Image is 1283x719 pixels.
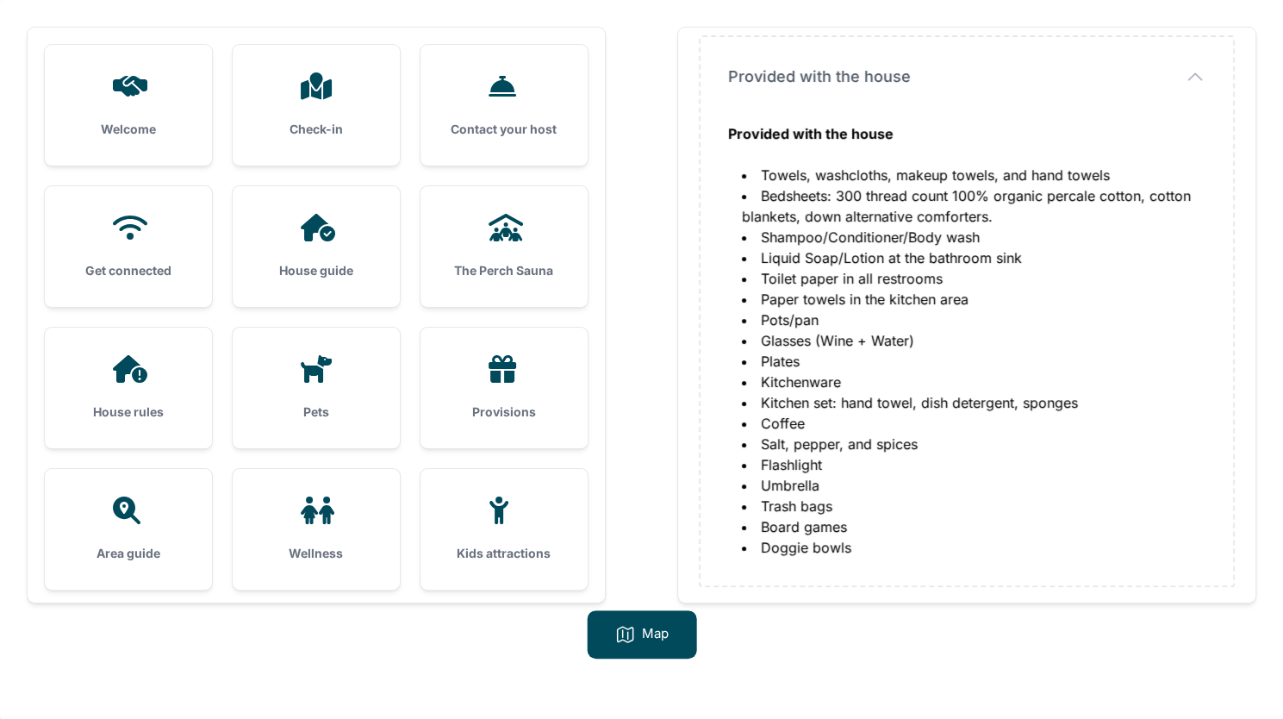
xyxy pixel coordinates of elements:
[728,125,894,142] strong: Provided with the house
[420,45,588,166] a: Contact your host
[448,262,560,279] h3: The Perch Sauna
[742,227,1205,247] li: Shampoo/Conditioner/Body wash
[742,372,1205,392] li: Kitchenware
[742,268,1205,289] li: Toilet paper in all restrooms
[420,328,588,448] a: Provisions
[72,262,184,279] h3: Get connected
[45,45,212,166] a: Welcome
[260,403,372,421] h3: Pets
[742,165,1205,185] li: Towels, washcloths, makeup towels, and hand towels
[420,186,588,307] a: The Perch Sauna
[742,289,1205,309] li: Paper towels in the kitchen area
[728,65,1205,89] button: Provided with the house
[742,413,1205,434] li: Coffee
[260,545,372,562] h3: Wellness
[45,469,212,590] a: Area guide
[72,545,184,562] h3: Area guide
[72,121,184,138] h3: Welcome
[260,262,372,279] h3: House guide
[742,185,1205,227] li: Bedsheets: 300 thread count 100% organic percale cotton, cotton blankets, down alternative comfor...
[233,45,400,166] a: Check-in
[45,328,212,448] a: House rules
[260,121,372,138] h3: Check-in
[742,454,1205,475] li: Flashlight
[728,65,911,89] span: Provided with the house
[742,537,1205,558] li: Doggie bowls
[448,403,560,421] h3: Provisions
[742,516,1205,537] li: Board games
[742,351,1205,372] li: Plates
[233,328,400,448] a: Pets
[233,469,400,590] a: Wellness
[233,186,400,307] a: House guide
[72,403,184,421] h3: House rules
[742,496,1205,516] li: Trash bags
[448,545,560,562] h3: Kids attractions
[742,330,1205,351] li: Glasses (Wine + Water)
[742,247,1205,268] li: Liquid Soap/Lotion at the bathroom sink
[642,624,669,645] p: Map
[742,434,1205,454] li: Salt, pepper, and spices
[742,392,1205,413] li: Kitchen set: hand towel, dish detergent, sponges
[742,309,1205,330] li: Pots/pan
[448,121,560,138] h3: Contact your host
[420,469,588,590] a: Kids attractions
[742,475,1205,496] li: Umbrella
[45,186,212,307] a: Get connected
